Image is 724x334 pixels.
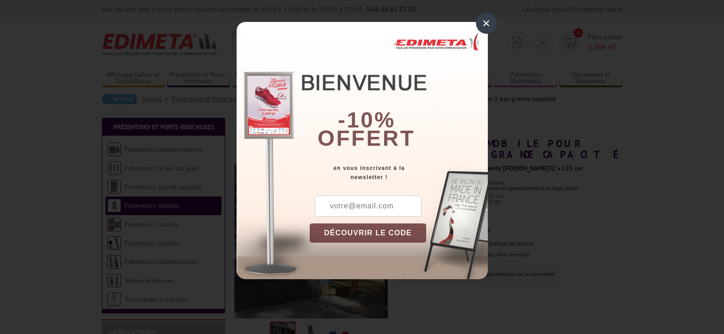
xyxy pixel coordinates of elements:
div: en vous inscrivant à la newsletter ! [310,164,488,182]
b: -10% [338,108,396,132]
font: offert [317,126,415,150]
input: votre@email.com [315,196,422,217]
button: DÉCOUVRIR LE CODE [310,223,427,243]
div: × [476,13,497,34]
